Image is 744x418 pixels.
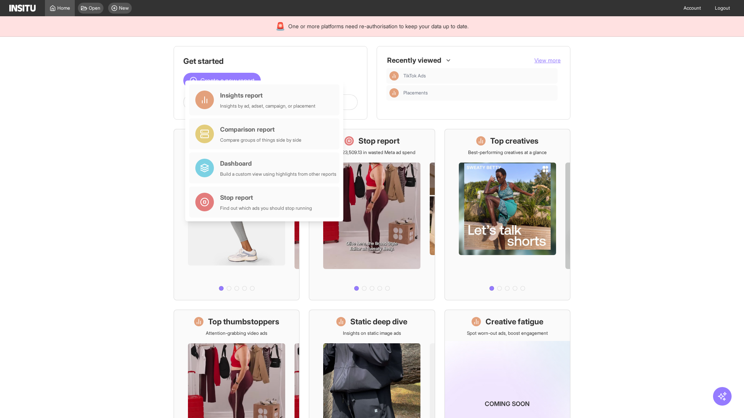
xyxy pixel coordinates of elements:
[403,90,555,96] span: Placements
[403,90,428,96] span: Placements
[174,129,300,300] a: What's live nowSee all active ads instantly
[206,330,267,336] p: Attention-grabbing video ads
[220,137,301,143] div: Compare groups of things side by side
[119,5,129,11] span: New
[389,88,399,98] div: Insights
[200,76,255,85] span: Create a new report
[444,129,570,300] a: Top creativesBest-performing creatives at a glance
[183,56,358,67] h1: Get started
[57,5,70,11] span: Home
[389,71,399,81] div: Insights
[328,149,415,156] p: Save £23,509.13 in wasted Meta ad spend
[343,330,401,336] p: Insights on static image ads
[468,149,547,156] p: Best-performing creatives at a glance
[220,193,312,202] div: Stop report
[183,73,261,88] button: Create a new report
[220,125,301,134] div: Comparison report
[350,316,407,327] h1: Static deep dive
[288,22,468,30] span: One or more platforms need re-authorisation to keep your data up to date.
[358,135,400,146] h1: Stop report
[534,57,561,64] button: View more
[220,159,336,168] div: Dashboard
[220,91,315,100] div: Insights report
[403,73,426,79] span: TikTok Ads
[490,135,539,146] h1: Top creatives
[276,21,285,32] div: 🚨
[9,5,36,12] img: Logo
[403,73,555,79] span: TikTok Ads
[89,5,100,11] span: Open
[220,205,312,211] div: Find out which ads you should stop running
[220,171,336,177] div: Build a custom view using highlights from other reports
[309,129,435,300] a: Stop reportSave £23,509.13 in wasted Meta ad spend
[208,316,279,327] h1: Top thumbstoppers
[220,103,315,109] div: Insights by ad, adset, campaign, or placement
